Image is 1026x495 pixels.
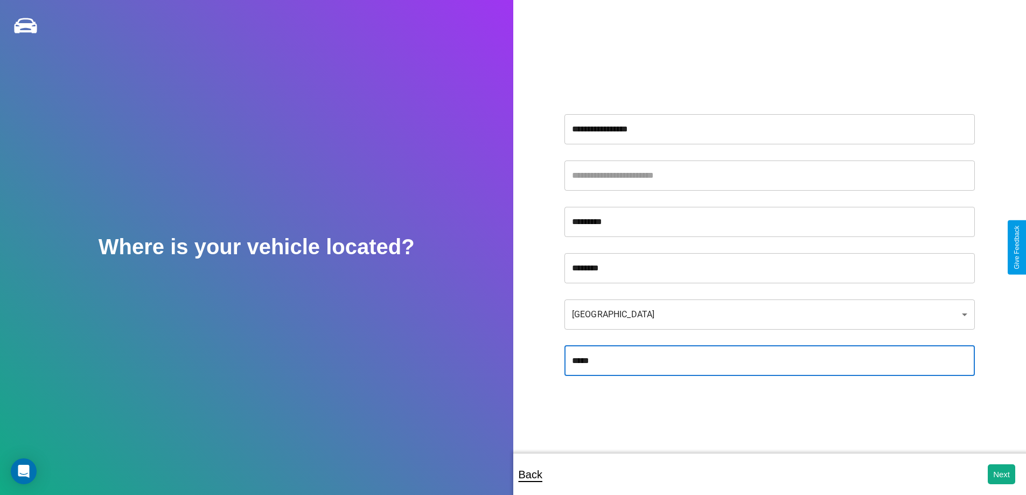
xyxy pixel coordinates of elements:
[988,464,1015,484] button: Next
[99,235,415,259] h2: Where is your vehicle located?
[519,465,542,484] p: Back
[11,458,37,484] div: Open Intercom Messenger
[564,299,975,330] div: [GEOGRAPHIC_DATA]
[1013,226,1021,269] div: Give Feedback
